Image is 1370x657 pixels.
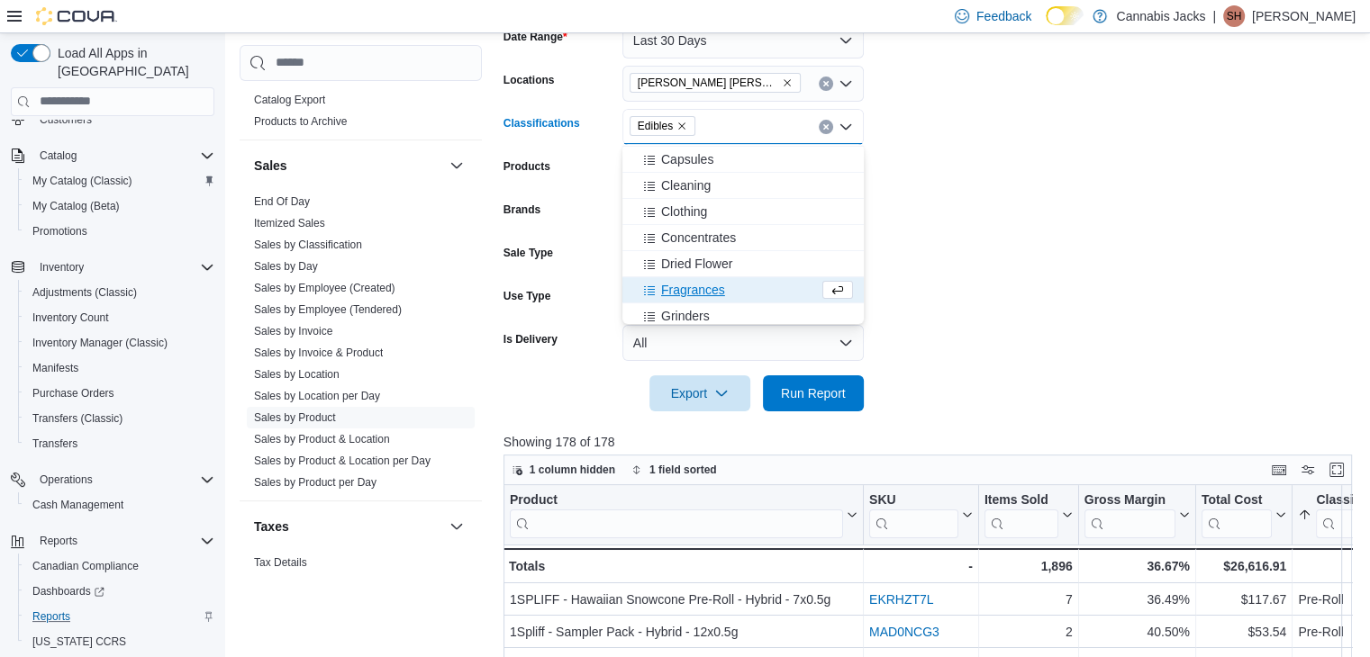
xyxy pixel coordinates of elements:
[1268,459,1290,481] button: Keyboard shortcuts
[254,216,325,230] span: Itemized Sales
[25,382,122,404] a: Purchase Orders
[661,150,713,168] span: Capsules
[984,491,1058,508] div: Items Sold
[1297,459,1319,481] button: Display options
[1202,491,1272,508] div: Total Cost
[25,220,214,242] span: Promotions
[869,491,973,537] button: SKU
[984,491,1058,537] div: Items Sold
[40,260,84,274] span: Inventory
[254,454,431,467] a: Sales by Product & Location per Day
[40,472,93,487] span: Operations
[763,375,864,411] button: Run Report
[18,579,222,604] a: Dashboards
[32,634,126,649] span: [US_STATE] CCRS
[18,219,222,244] button: Promotions
[254,324,332,338] span: Sales by Invoice
[25,606,214,627] span: Reports
[40,534,77,548] span: Reports
[25,555,214,577] span: Canadian Compliance
[781,384,846,402] span: Run Report
[25,606,77,627] a: Reports
[36,7,117,25] img: Cova
[18,431,222,456] button: Transfers
[510,621,857,643] div: 1Spliff - Sampler Pack - Hybrid - 12x0.5g
[4,467,222,492] button: Operations
[622,225,864,251] button: Concentrates
[32,469,214,490] span: Operations
[25,408,130,429] a: Transfers (Classic)
[984,491,1073,537] button: Items Sold
[254,325,332,337] a: Sales by Invoice
[254,157,287,175] h3: Sales
[18,406,222,431] button: Transfers (Classic)
[254,476,377,489] a: Sales by Product per Day
[25,170,214,192] span: My Catalog (Classic)
[25,357,214,379] span: Manifests
[254,556,307,569] a: Tax Details
[25,555,146,577] a: Canadian Compliance
[25,494,131,516] a: Cash Management
[254,346,383,360] span: Sales by Invoice & Product
[254,260,318,273] a: Sales by Day
[622,173,864,199] button: Cleaning
[254,281,395,295] span: Sales by Employee (Created)
[32,411,122,426] span: Transfers (Classic)
[18,629,222,654] button: [US_STATE] CCRS
[661,255,732,273] span: Dried Flower
[1046,6,1084,25] input: Dark Mode
[254,238,362,252] span: Sales by Classification
[869,491,958,508] div: SKU
[254,303,402,316] a: Sales by Employee (Tendered)
[32,361,78,375] span: Manifests
[622,251,864,277] button: Dried Flower
[510,491,843,537] div: Product
[504,116,580,130] label: Classifications
[839,120,853,134] button: Close list of options
[25,580,112,602] a: Dashboards
[254,157,442,175] button: Sales
[1212,5,1216,27] p: |
[254,346,383,359] a: Sales by Invoice & Product
[869,555,973,577] div: -
[1223,5,1245,27] div: Soo Han
[622,22,864,58] button: Last 30 Days
[18,305,222,330] button: Inventory Count
[4,528,222,553] button: Reports
[18,604,222,629] button: Reports
[25,282,214,303] span: Adjustments (Classic)
[1202,621,1286,643] div: $53.54
[661,281,725,299] span: Fragrances
[630,73,801,93] span: Val Caron
[32,530,214,552] span: Reports
[510,589,857,610] div: 1SPLIFF - Hawaiian Snowcone Pre-Roll - Hybrid - 7x0.5g
[254,238,362,251] a: Sales by Classification
[254,93,325,107] span: Catalog Export
[622,147,864,173] button: Capsules
[976,7,1031,25] span: Feedback
[510,491,857,537] button: Product
[25,631,214,652] span: Washington CCRS
[819,120,833,134] button: Clear input
[504,30,567,44] label: Date Range
[25,195,214,217] span: My Catalog (Beta)
[622,199,864,225] button: Clothing
[240,552,482,602] div: Taxes
[446,155,467,176] button: Sales
[32,436,77,451] span: Transfers
[1202,555,1286,577] div: $26,616.91
[254,115,347,128] a: Products to Archive
[1084,491,1189,537] button: Gross Margin
[254,517,442,535] button: Taxes
[254,454,431,468] span: Sales by Product & Location per Day
[18,355,222,381] button: Manifests
[1202,491,1272,537] div: Total Cost
[25,220,95,242] a: Promotions
[32,256,91,278] button: Inventory
[504,159,550,174] label: Products
[254,368,340,381] a: Sales by Location
[18,280,222,305] button: Adjustments (Classic)
[504,332,558,346] label: Is Delivery
[661,229,736,247] span: Concentrates
[984,589,1073,610] div: 7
